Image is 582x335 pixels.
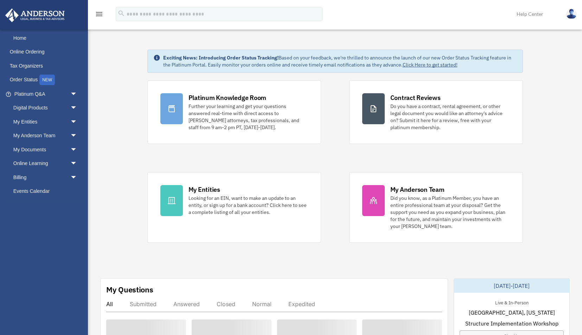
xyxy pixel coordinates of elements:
a: My Entities Looking for an EIN, want to make an update to an entity, or sign up for a bank accoun... [147,172,321,243]
a: Click Here to get started! [403,62,458,68]
img: Anderson Advisors Platinum Portal [3,8,67,22]
img: User Pic [566,9,577,19]
span: [GEOGRAPHIC_DATA], [US_STATE] [469,308,555,317]
div: Did you know, as a Platinum Member, you have an entire professional team at your disposal? Get th... [390,195,510,230]
div: Live & In-Person [490,298,534,306]
div: My Entities [188,185,220,194]
div: Platinum Knowledge Room [188,93,267,102]
a: Contract Reviews Do you have a contract, rental agreement, or other legal document you would like... [349,80,523,144]
a: Billingarrow_drop_down [5,170,88,184]
span: arrow_drop_down [70,101,84,115]
a: Online Learningarrow_drop_down [5,157,88,171]
span: arrow_drop_down [70,143,84,157]
div: NEW [39,75,55,85]
a: My Documentsarrow_drop_down [5,143,88,157]
a: Events Calendar [5,184,88,198]
div: Normal [252,301,271,308]
div: Looking for an EIN, want to make an update to an entity, or sign up for a bank account? Click her... [188,195,308,216]
a: Platinum Q&Aarrow_drop_down [5,87,88,101]
div: Contract Reviews [390,93,441,102]
a: My Entitiesarrow_drop_down [5,115,88,129]
span: Structure Implementation Workshop [465,319,558,328]
div: Expedited [288,301,315,308]
strong: Exciting News: Introducing Order Status Tracking! [163,55,279,61]
span: arrow_drop_down [70,115,84,129]
a: Home [5,31,84,45]
a: Platinum Knowledge Room Further your learning and get your questions answered real-time with dire... [147,80,321,144]
a: Order StatusNEW [5,73,88,87]
a: My Anderson Teamarrow_drop_down [5,129,88,143]
i: search [117,10,125,17]
a: My Anderson Team Did you know, as a Platinum Member, you have an entire professional team at your... [349,172,523,243]
div: Based on your feedback, we're thrilled to announce the launch of our new Order Status Tracking fe... [163,54,517,68]
div: Do you have a contract, rental agreement, or other legal document you would like an attorney's ad... [390,103,510,131]
span: arrow_drop_down [70,129,84,143]
div: My Anderson Team [390,185,445,194]
div: Submitted [130,301,156,308]
div: Closed [217,301,235,308]
a: menu [95,12,103,18]
div: All [106,301,113,308]
span: arrow_drop_down [70,170,84,185]
span: arrow_drop_down [70,87,84,101]
a: Digital Productsarrow_drop_down [5,101,88,115]
div: My Questions [106,284,153,295]
div: Answered [173,301,200,308]
div: [DATE]-[DATE] [454,279,569,293]
a: Online Ordering [5,45,88,59]
a: Tax Organizers [5,59,88,73]
div: Further your learning and get your questions answered real-time with direct access to [PERSON_NAM... [188,103,308,131]
i: menu [95,10,103,18]
span: arrow_drop_down [70,157,84,171]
